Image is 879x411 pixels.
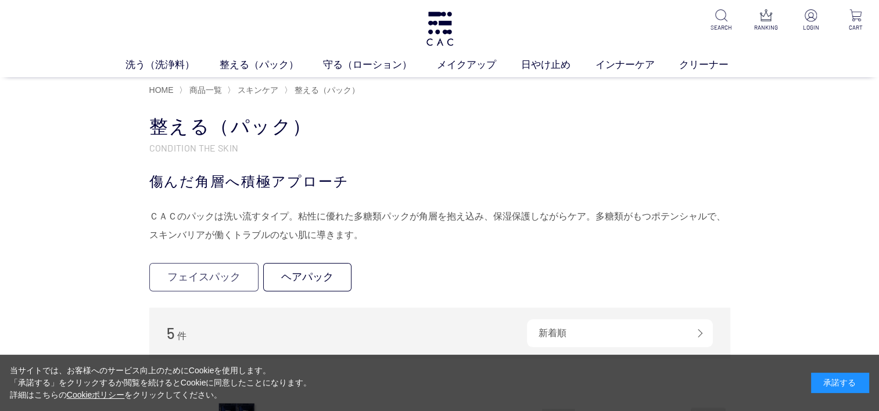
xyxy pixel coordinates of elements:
[238,85,278,95] span: スキンケア
[437,57,521,73] a: メイクアップ
[841,23,870,32] p: CART
[67,390,125,399] a: Cookieポリシー
[189,85,222,95] span: 商品一覧
[149,85,174,95] a: HOME
[521,57,595,73] a: 日やけ止め
[149,263,259,291] a: フェイスパック
[425,12,455,46] img: logo
[149,207,730,244] div: ＣＡＣのパックは洗い流すタイプ。粘性に優れた多糖類パックが角層を抱え込み、保湿保護しながらケア。多糖類がもつポテンシャルで、スキンバリアが働くトラブルのない肌に導きます。
[227,85,281,96] li: 〉
[292,85,360,95] a: 整える（パック）
[177,331,186,341] span: 件
[187,85,222,95] a: 商品一覧
[10,365,312,401] div: 当サイトでは、お客様へのサービス向上のためにCookieを使用します。 「承諾する」をクリックするか閲覧を続けるとCookieに同意したことになります。 詳細はこちらの をクリックしてください。
[841,9,870,32] a: CART
[752,23,780,32] p: RANKING
[149,171,730,192] div: 傷んだ角層へ積極アプローチ
[707,9,736,32] a: SEARCH
[752,9,780,32] a: RANKING
[679,57,754,73] a: クリーナー
[707,23,736,32] p: SEARCH
[797,23,825,32] p: LOGIN
[263,263,351,291] a: ヘアパック
[149,142,730,154] p: CONDITION THE SKIN
[527,319,713,347] div: 新着順
[167,324,175,342] span: 5
[797,9,825,32] a: LOGIN
[595,57,680,73] a: インナーケア
[149,114,730,139] h1: 整える（パック）
[284,85,363,96] li: 〉
[811,373,869,393] div: 承諾する
[179,85,225,96] li: 〉
[220,57,324,73] a: 整える（パック）
[295,85,360,95] span: 整える（パック）
[235,85,278,95] a: スキンケア
[323,57,437,73] a: 守る（ローション）
[125,57,220,73] a: 洗う（洗浄料）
